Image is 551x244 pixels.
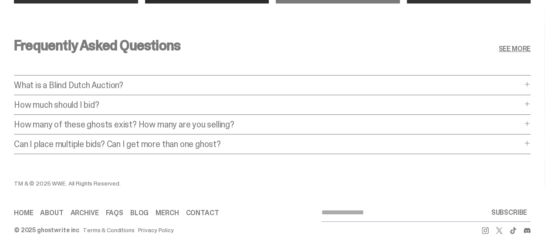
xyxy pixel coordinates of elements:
h3: Frequently Asked Questions [14,38,180,52]
div: © 2025 ghostwrite inc [14,227,79,233]
button: SUBSCRIBE [487,204,531,221]
a: Merch [155,210,179,217]
a: SEE MORE [498,45,531,52]
div: TM & © 2025 WWE. All Rights Reserved. [14,180,362,186]
p: What is a Blind Dutch Auction? [14,81,522,89]
a: Terms & Conditions [83,227,134,233]
a: Contact [186,210,219,217]
a: Blog [130,210,149,217]
a: About [40,210,63,217]
p: How much should I bid? [14,100,522,109]
a: FAQs [105,210,123,217]
p: Can I place multiple bids? Can I get more than one ghost? [14,140,522,148]
p: How many of these ghosts exist? How many are you selling? [14,120,522,129]
a: Home [14,210,33,217]
a: Privacy Policy [138,227,174,233]
a: Archive [71,210,99,217]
